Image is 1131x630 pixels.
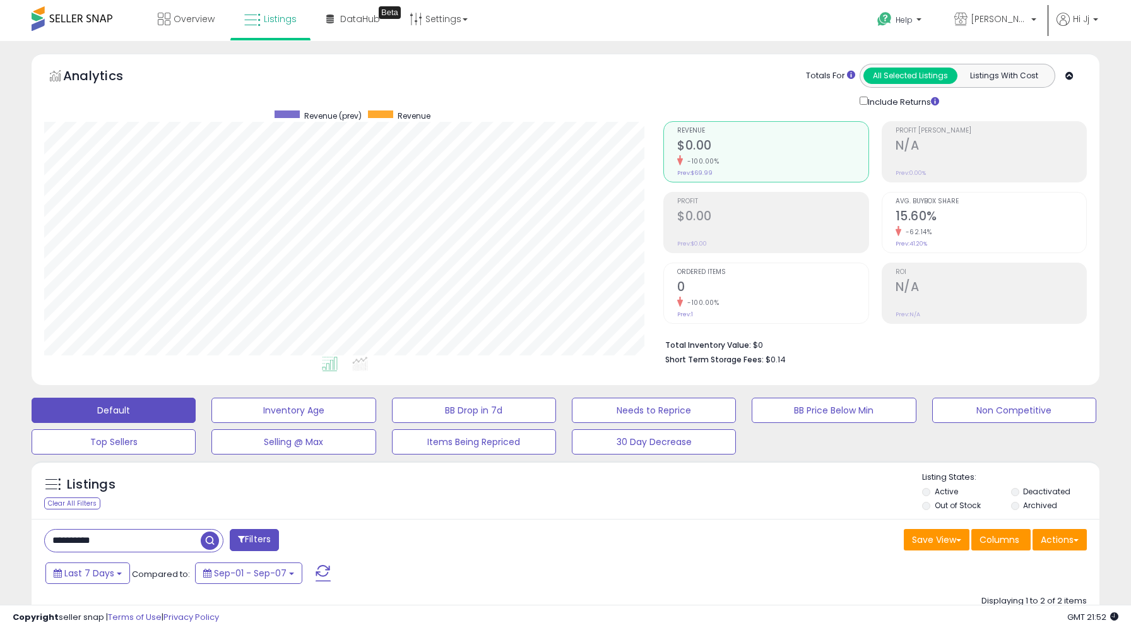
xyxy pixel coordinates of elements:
button: Filters [230,529,279,551]
span: Listings [264,13,297,25]
small: -100.00% [683,157,719,166]
button: Inventory Age [211,398,376,423]
a: Privacy Policy [163,611,219,623]
span: Columns [980,533,1019,546]
h2: 15.60% [896,209,1086,226]
p: Listing States: [922,472,1099,484]
b: Total Inventory Value: [665,340,751,350]
div: Include Returns [850,94,954,109]
h5: Analytics [63,67,148,88]
span: Avg. Buybox Share [896,198,1086,205]
small: Prev: 1 [677,311,693,318]
small: Prev: $0.00 [677,240,707,247]
button: Default [32,398,196,423]
button: BB Drop in 7d [392,398,556,423]
small: -100.00% [683,298,719,307]
span: [PERSON_NAME]'s Movies [971,13,1027,25]
h2: $0.00 [677,209,868,226]
b: Short Term Storage Fees: [665,354,764,365]
span: Hi Jj [1073,13,1089,25]
button: All Selected Listings [863,68,957,84]
button: Columns [971,529,1031,550]
button: Selling @ Max [211,429,376,455]
div: Tooltip anchor [379,6,401,19]
a: Terms of Use [108,611,162,623]
h2: $0.00 [677,138,868,155]
h2: 0 [677,280,868,297]
span: Sep-01 - Sep-07 [214,567,287,579]
small: Prev: 41.20% [896,240,927,247]
span: Ordered Items [677,269,868,276]
div: seller snap | | [13,612,219,624]
button: Top Sellers [32,429,196,455]
div: Displaying 1 to 2 of 2 items [981,595,1087,607]
button: 30 Day Decrease [572,429,736,455]
button: Items Being Repriced [392,429,556,455]
span: Revenue [677,128,868,134]
a: Hi Jj [1057,13,1098,41]
li: $0 [665,336,1077,352]
button: Non Competitive [932,398,1096,423]
small: Prev: N/A [896,311,920,318]
strong: Copyright [13,611,59,623]
button: Actions [1033,529,1087,550]
h2: N/A [896,138,1086,155]
small: -62.14% [901,227,932,237]
span: Profit [PERSON_NAME] [896,128,1086,134]
label: Deactivated [1023,486,1070,497]
span: $0.14 [766,354,786,366]
a: Help [867,2,934,41]
small: Prev: $69.99 [677,169,713,177]
label: Out of Stock [935,500,981,511]
small: Prev: 0.00% [896,169,926,177]
span: Overview [174,13,215,25]
button: BB Price Below Min [752,398,916,423]
label: Archived [1023,500,1057,511]
button: Listings With Cost [957,68,1051,84]
div: Clear All Filters [44,497,100,509]
span: Help [896,15,913,25]
h2: N/A [896,280,1086,297]
span: Last 7 Days [64,567,114,579]
h5: Listings [67,476,115,494]
span: Compared to: [132,568,190,580]
button: Sep-01 - Sep-07 [195,562,302,584]
span: DataHub [340,13,380,25]
span: Revenue (prev) [304,110,362,121]
span: Revenue [398,110,430,121]
div: Totals For [806,70,855,82]
button: Needs to Reprice [572,398,736,423]
i: Get Help [877,11,892,27]
span: ROI [896,269,1086,276]
button: Save View [904,529,969,550]
button: Last 7 Days [45,562,130,584]
span: 2025-09-15 21:52 GMT [1067,611,1118,623]
span: Profit [677,198,868,205]
label: Active [935,486,958,497]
